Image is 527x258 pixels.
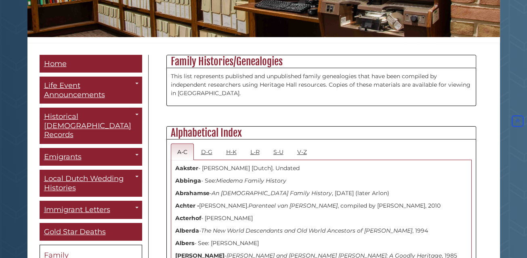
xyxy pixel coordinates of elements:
[175,214,201,222] strong: Acterhof
[175,189,467,198] p: - , [DATE] (later Arlon)
[40,201,142,219] a: Immigrant Letters
[167,55,476,68] h2: Family Histories/Genealogies
[216,177,286,184] i: Miedema Family History
[175,202,199,209] strong: Achter -
[40,148,142,166] a: Emigrants
[44,81,105,99] span: Life Event Announcements
[195,144,219,160] a: D-G
[175,202,467,210] p: [PERSON_NAME]. , compiled by [PERSON_NAME], 2010
[175,239,194,247] strong: Albers
[44,174,124,192] span: Local Dutch Wedding Histories
[175,177,201,184] strong: Abbinga
[175,177,467,185] p: - See:
[44,59,67,68] span: Home
[40,223,142,241] a: Gold Star Deaths
[40,55,142,73] a: Home
[40,108,142,144] a: Historical [DEMOGRAPHIC_DATA] Records
[267,144,290,160] a: S-U
[44,152,82,161] span: Emigrants
[212,189,332,197] i: An [DEMOGRAPHIC_DATA] Family History
[40,170,142,197] a: Local Dutch Wedding Histories
[44,227,106,236] span: Gold Star Deaths
[44,205,110,214] span: Immigrant Letters
[175,239,467,248] p: - See: [PERSON_NAME]
[171,144,194,160] a: A-C
[175,164,198,172] strong: Aakster
[244,144,266,160] a: L-R
[167,127,476,139] h2: Alphabetical Index
[44,112,131,139] span: Historical [DEMOGRAPHIC_DATA] Records
[201,227,412,234] i: The New World Descendants and Old World Ancestors of [PERSON_NAME]
[171,72,472,98] p: This list represents published and unpublished family genealogies that have been compiled by inde...
[175,164,467,173] p: - [PERSON_NAME] [Dutch]. Undated
[510,117,525,125] a: Back to Top
[175,189,210,197] strong: Abrahamse
[40,77,142,104] a: Life Event Announcements
[220,144,243,160] a: H-K
[175,227,467,235] p: - , 1994
[248,202,338,209] i: Parenteel van [PERSON_NAME]
[291,144,313,160] a: V-Z
[175,227,199,234] strong: Alberda
[175,214,467,223] p: - [PERSON_NAME]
